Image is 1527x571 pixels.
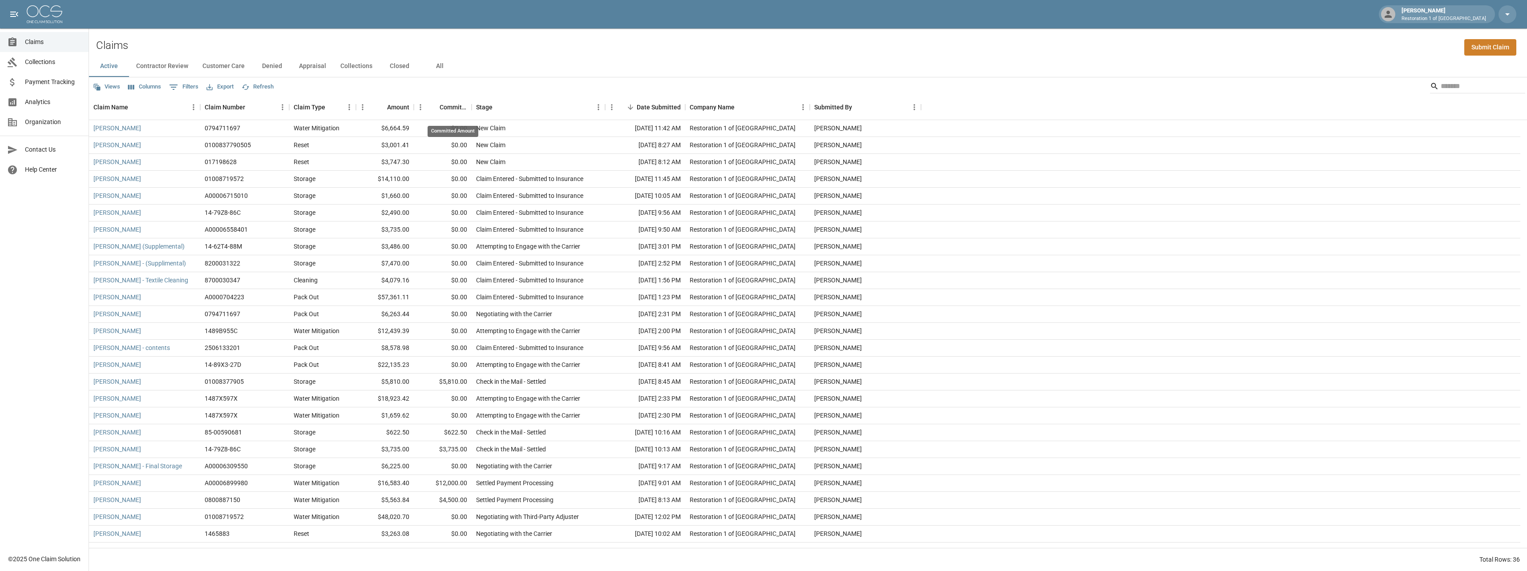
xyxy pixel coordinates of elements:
span: Claims [25,37,81,47]
div: 14-79Z8-86C [205,208,241,217]
div: Reset [294,141,309,149]
div: Submitted By [814,95,852,120]
div: Restoration 1 of Evansville [690,546,796,555]
div: 017198628 [205,157,237,166]
div: 01008719572 [205,174,244,183]
a: [PERSON_NAME] [93,310,141,318]
button: Export [204,80,236,94]
div: [DATE] 2:00 PM [605,323,685,340]
div: Claim Entered - Submitted to Insurance [476,276,583,285]
div: Water Mitigation [294,411,339,420]
div: [DATE] 9:01 AM [605,475,685,492]
div: Restoration 1 of Evansville [690,377,796,386]
div: $0.00 [414,357,472,374]
a: [PERSON_NAME] [93,512,141,521]
button: Closed [380,56,420,77]
div: Water Mitigation [294,124,339,133]
div: Restoration 1 of Evansville [690,141,796,149]
div: 0794711697 [205,124,240,133]
span: Collections [25,57,81,67]
div: Negotiating with the Carrier [476,462,552,470]
div: $5,563.84 [356,492,414,509]
div: Storage [294,208,315,217]
button: Select columns [126,80,163,94]
div: Amanda Murry [814,479,862,487]
a: [PERSON_NAME] [93,445,141,454]
div: Storage [294,377,315,386]
div: $3,001.41 [356,137,414,154]
a: [PERSON_NAME] (Supplemental) [93,242,185,251]
a: [PERSON_NAME] [93,529,141,538]
div: Amanda Murry [814,141,862,149]
div: Amanda Murry [814,157,862,166]
div: Amanda Murry [814,326,862,335]
div: Amanda Murry [814,377,862,386]
a: [PERSON_NAME] [93,394,141,403]
div: Amanda Murry [814,428,862,437]
div: Claim Entered - Submitted to Insurance [476,259,583,268]
div: Submitted By [810,95,921,120]
div: Restoration 1 of Evansville [690,462,796,470]
div: $0.00 [414,205,472,221]
div: [DATE] 2:33 PM [605,390,685,407]
div: $5,810.00 [414,374,472,390]
div: Storage [294,462,315,470]
button: Show filters [167,80,201,94]
a: [PERSON_NAME] [93,225,141,234]
div: Amanda Murry [814,529,862,538]
div: Storage [294,225,315,234]
div: Restoration 1 of Evansville [690,174,796,183]
div: Claim Entered - Submitted to Insurance [476,343,583,352]
div: Attempting to Engage with the Carrier [476,411,580,420]
button: Menu [605,101,618,114]
a: [PERSON_NAME] - Textile Cleaning [93,276,188,285]
div: Amanda Murry [814,360,862,369]
button: Active [89,56,129,77]
div: $0.00 [414,255,472,272]
a: [PERSON_NAME] [93,124,141,133]
div: [DATE] 2:30 PM [605,407,685,424]
div: [DATE] 10:16 AM [605,424,685,441]
div: Restoration 1 of Evansville [690,512,796,521]
div: $0.00 [414,340,472,357]
div: Cleaning [294,276,318,285]
div: [DATE] 2:24 PM [605,543,685,559]
div: $22,135.23 [356,357,414,374]
button: Appraisal [292,56,333,77]
div: Storage [294,445,315,454]
div: [DATE] 8:27 AM [605,137,685,154]
div: Amanda Murry [814,174,862,183]
div: 0800887150 [205,495,240,504]
div: $1,825.75 [356,543,414,559]
div: Restoration 1 of Evansville [690,293,796,302]
a: [PERSON_NAME] [93,411,141,420]
div: $6,664.59 [356,120,414,137]
div: Attempting to Engage with the Carrier [476,394,580,403]
span: Contact Us [25,145,81,154]
div: Restoration 1 of Evansville [690,428,796,437]
button: Sort [624,101,637,113]
div: [DATE] 9:56 AM [605,340,685,357]
div: Amanda Murry [814,124,862,133]
div: 14-62T4-88M [205,242,242,251]
div: $3,486.00 [356,238,414,255]
div: [DATE] 11:45 AM [605,171,685,188]
div: Restoration 1 of Evansville [690,360,796,369]
div: Amount [356,95,414,120]
div: $0.00 [414,306,472,323]
div: 8700030347 [205,276,240,285]
div: $4,500.00 [414,492,472,509]
div: [DATE] 10:02 AM [605,526,685,543]
button: Customer Care [195,56,252,77]
div: Restoration 1 of Evansville [690,394,796,403]
div: [DATE] 11:42 AM [605,120,685,137]
div: 1487X597X [205,394,238,403]
div: Committed Amount [428,126,478,137]
a: [PERSON_NAME] - (Supplimental) [93,259,186,268]
a: [PERSON_NAME] [93,377,141,386]
div: Amanda Murry [814,462,862,470]
div: [DATE] 8:45 AM [605,374,685,390]
a: [PERSON_NAME] [93,428,141,437]
div: $3,735.00 [356,221,414,238]
div: Amanda Murry [814,225,862,234]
